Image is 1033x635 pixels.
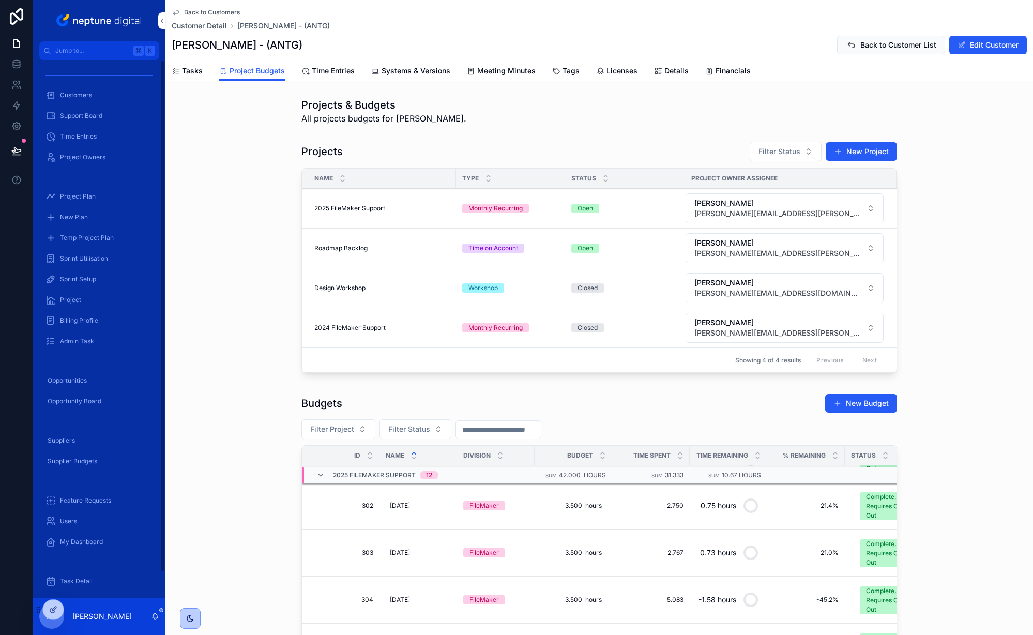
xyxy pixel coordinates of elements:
[314,502,373,510] a: 302
[314,284,450,292] a: Design Workshop
[563,66,580,76] span: Tags
[48,436,75,445] span: Suppliers
[390,549,410,557] span: [DATE]
[379,419,451,439] button: Select Button
[468,204,523,213] div: Monthly Recurring
[866,539,911,567] div: Complete, Requires Close Out
[230,66,285,76] span: Project Budgets
[60,132,97,141] span: Time Entries
[773,596,839,604] span: -45.2%
[60,112,102,120] span: Support Board
[545,473,557,478] small: Sum
[312,66,355,76] span: Time Entries
[172,38,302,52] h1: [PERSON_NAME] - (ANTG)
[541,497,606,514] a: 3.500 hours
[172,8,240,17] a: Back to Customers
[462,244,559,253] a: Time on Account
[541,592,606,608] a: 3.500 hours
[578,244,593,253] div: Open
[60,517,77,525] span: Users
[39,229,159,247] a: Temp Project Plan
[301,396,342,411] h1: Budgets
[219,62,285,81] a: Project Budgets
[60,213,88,221] span: New Plan
[633,451,671,460] span: Time Spent
[60,153,105,161] span: Project Owners
[388,424,430,434] span: Filter Status
[184,8,240,17] span: Back to Customers
[469,595,499,604] div: FileMaker
[60,275,96,283] span: Sprint Setup
[477,66,536,76] span: Meeting Minutes
[651,473,663,478] small: Sum
[606,66,637,76] span: Licenses
[696,493,761,518] a: 0.75 hours
[686,233,884,263] button: Select Button
[39,392,159,411] a: Opportunity Board
[60,234,114,242] span: Temp Project Plan
[172,62,203,82] a: Tasks
[390,596,410,604] span: [DATE]
[851,581,938,619] a: Select Button
[468,244,518,253] div: Time on Account
[694,208,860,219] span: [PERSON_NAME][EMAIL_ADDRESS][PERSON_NAME][DOMAIN_NAME]
[467,62,536,82] a: Meeting Minutes
[60,316,98,325] span: Billing Profile
[618,549,683,557] a: 2.767
[426,471,432,479] div: 12
[462,283,559,293] a: Workshop
[694,198,860,208] span: [PERSON_NAME]
[701,495,736,516] div: 0.75 hours
[60,337,94,345] span: Admin Task
[60,192,96,201] span: Project Plan
[826,142,897,161] button: New Project
[462,323,559,332] a: Monthly Recurring
[310,424,354,434] span: Filter Project
[39,208,159,226] a: New Plan
[860,40,936,50] span: Back to Customer List
[463,501,528,510] a: FileMaker
[314,596,373,604] span: 304
[39,491,159,510] a: Feature Requests
[39,187,159,206] a: Project Plan
[390,502,410,510] span: [DATE]
[386,451,404,460] span: Name
[545,502,602,510] span: 3.500 hours
[571,204,679,213] a: Open
[469,548,499,557] div: FileMaker
[39,41,159,60] button: Jump to...K
[691,174,778,183] span: Project Owner Assignee
[39,148,159,167] a: Project Owners
[39,572,159,591] a: Task Detail
[552,62,580,82] a: Tags
[686,313,884,343] button: Select Button
[314,204,450,213] a: 2025 FileMaker Support
[654,62,689,82] a: Details
[468,283,498,293] div: Workshop
[618,596,683,604] a: 5.083
[852,487,938,524] button: Select Button
[696,451,748,460] span: Time Remaining
[664,66,689,76] span: Details
[172,21,227,31] span: Customer Detail
[33,60,165,598] div: scrollable content
[618,502,683,510] a: 2.750
[851,487,938,525] a: Select Button
[468,323,523,332] div: Monthly Recurring
[716,66,751,76] span: Financials
[696,540,761,565] a: 0.73 hours
[314,284,366,292] span: Design Workshop
[60,577,93,585] span: Task Detail
[694,278,860,288] span: [PERSON_NAME]
[705,62,751,82] a: Financials
[463,548,528,557] a: FileMaker
[685,233,884,264] a: Select Button
[301,98,466,112] h1: Projects & Budgets
[571,323,679,332] a: Closed
[758,146,800,157] span: Filter Status
[783,451,826,460] span: % Remaining
[571,174,596,183] span: Status
[571,283,679,293] a: Closed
